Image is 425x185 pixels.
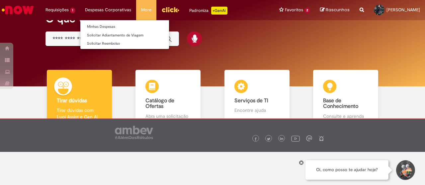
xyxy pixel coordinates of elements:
[234,107,280,114] p: Encontre ajuda
[80,40,169,47] a: Solicitar Reembolso
[189,7,227,15] div: Padroniza
[323,97,358,110] b: Base de Conhecimento
[80,32,169,39] a: Solicitar Adiantamento de Viagem
[234,97,268,104] b: Serviços de TI
[35,70,124,127] a: Tirar dúvidas Tirar dúvidas com Lupi Assist e Gen Ai
[280,137,283,141] img: logo_footer_linkedin.png
[254,137,257,141] img: logo_footer_facebook.png
[70,8,75,13] span: 1
[85,7,131,13] span: Despesas Corporativas
[323,113,368,119] p: Consulte e aprenda
[212,70,301,127] a: Serviços de TI Encontre ajuda
[124,70,213,127] a: Catálogo de Ofertas Abra uma solicitação
[80,23,169,30] a: Minhas Despesas
[80,20,169,49] ul: Despesas Corporativas
[291,134,300,143] img: logo_footer_youtube.png
[145,113,191,119] p: Abra uma solicitação
[306,135,312,141] img: logo_footer_workplace.png
[161,5,179,15] img: click_logo_yellow_360x200.png
[304,8,310,13] span: 2
[318,135,324,141] img: logo_footer_naosei.png
[395,160,415,180] button: Iniciar Conversa de Suporte
[1,3,35,17] img: ServiceNow
[320,7,350,13] a: Rascunhos
[305,160,388,180] div: Oi, como posso te ajudar hoje?
[45,7,69,13] span: Requisições
[115,126,153,139] img: logo_footer_ambev_rotulo_gray.png
[57,97,87,104] b: Tirar dúvidas
[386,7,420,13] span: [PERSON_NAME]
[267,137,270,141] img: logo_footer_twitter.png
[285,7,303,13] span: Favoritos
[301,70,390,127] a: Base de Conhecimento Consulte e aprenda
[141,7,151,13] span: More
[45,13,379,24] h2: O que você procura hoje?
[326,7,350,13] span: Rascunhos
[145,97,174,110] b: Catálogo de Ofertas
[57,107,102,120] p: Tirar dúvidas com Lupi Assist e Gen Ai
[211,7,227,15] p: +GenAi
